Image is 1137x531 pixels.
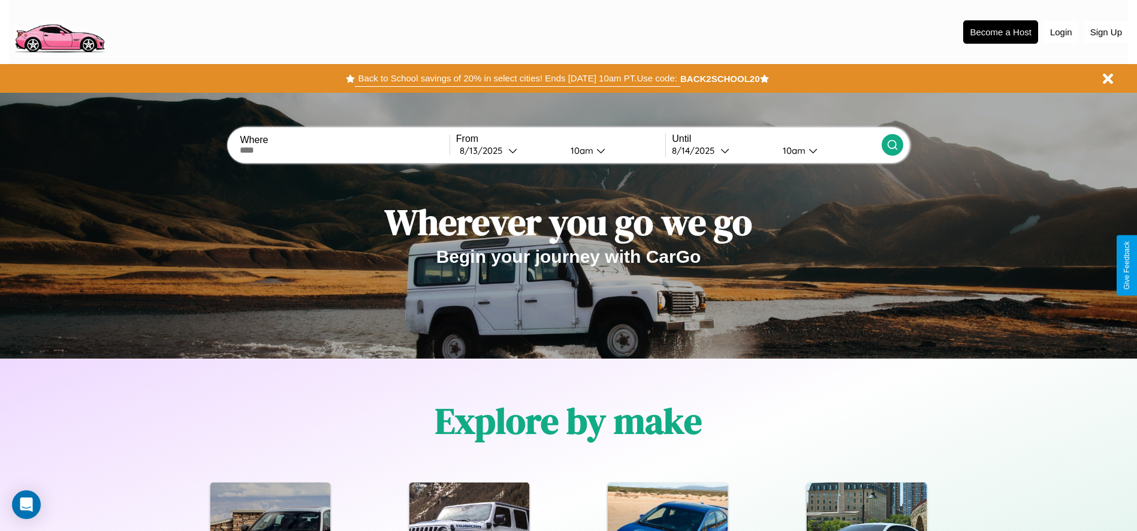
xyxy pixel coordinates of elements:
[355,70,680,87] button: Back to School savings of 20% in select cities! Ends [DATE] 10am PT.Use code:
[680,74,760,84] b: BACK2SCHOOL20
[1044,21,1078,43] button: Login
[672,133,881,144] label: Until
[672,145,720,156] div: 8 / 14 / 2025
[456,144,561,157] button: 8/13/2025
[1084,21,1128,43] button: Sign Up
[773,144,882,157] button: 10am
[435,396,702,445] h1: Explore by make
[12,490,41,519] div: Open Intercom Messenger
[561,144,666,157] button: 10am
[9,6,110,56] img: logo
[565,145,596,156] div: 10am
[777,145,809,156] div: 10am
[963,20,1038,44] button: Become a Host
[240,135,449,145] label: Where
[460,145,508,156] div: 8 / 13 / 2025
[456,133,665,144] label: From
[1123,241,1131,290] div: Give Feedback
